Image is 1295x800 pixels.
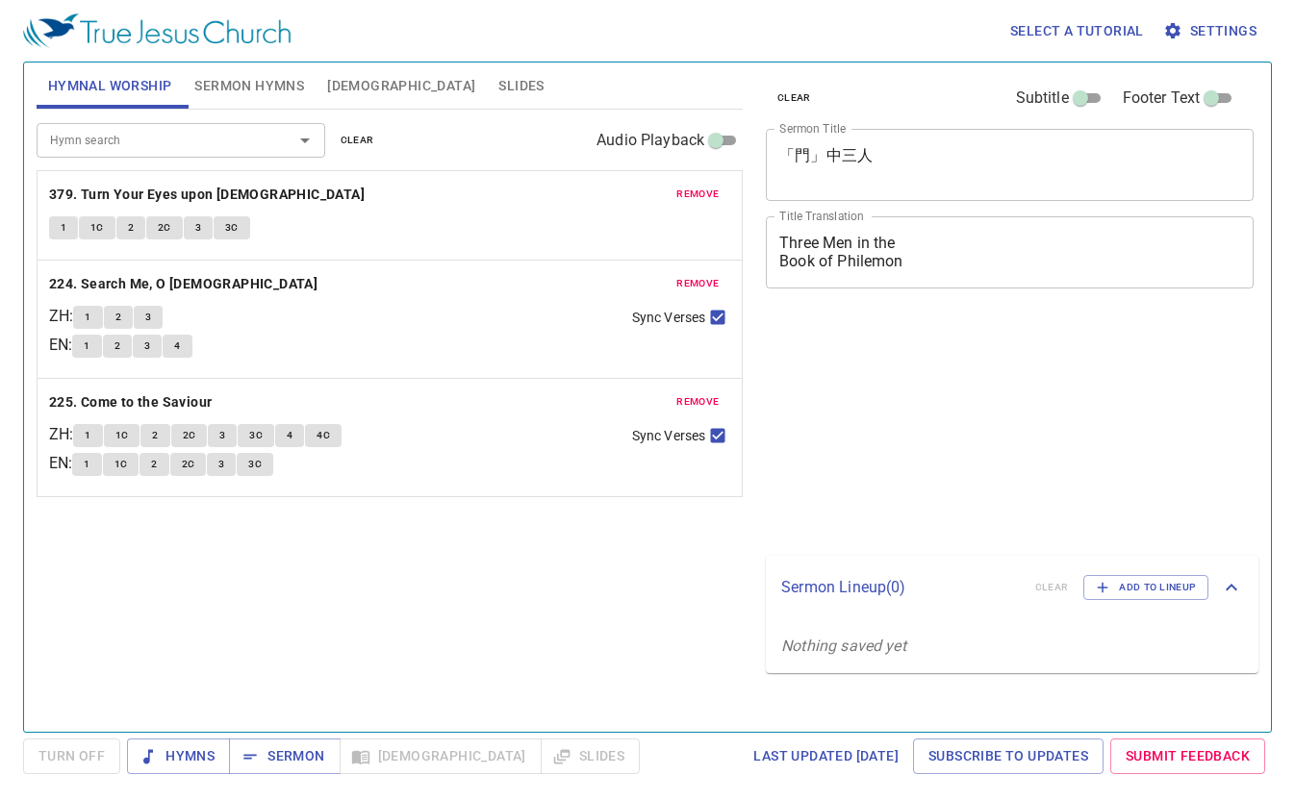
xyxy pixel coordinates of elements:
button: 3C [237,453,273,476]
span: Sync Verses [632,426,705,446]
span: 4 [174,337,180,355]
p: ZH : [49,305,73,328]
button: 1 [73,306,102,329]
button: 2 [103,335,132,358]
span: Last updated [DATE] [753,744,899,768]
span: Submit Feedback [1126,744,1250,768]
button: 3 [134,306,163,329]
span: 3C [248,456,262,473]
button: 2 [104,306,133,329]
button: 3 [208,424,237,447]
span: 2C [183,427,196,444]
button: Select a tutorial [1003,13,1152,49]
button: 2C [171,424,208,447]
span: remove [676,186,719,203]
p: ZH : [49,423,73,446]
button: 3 [207,453,236,476]
span: 2 [152,427,158,444]
button: 1 [49,216,78,239]
span: Footer Text [1123,87,1201,110]
button: 1C [104,424,140,447]
span: Sermon [244,744,324,768]
div: Sermon Lineup(0)clearAdd to Lineup [766,556,1258,619]
span: 3 [145,309,151,326]
span: Select a tutorial [1010,19,1144,43]
span: 4C [317,427,330,444]
span: 1 [84,456,89,473]
button: 1 [72,335,101,358]
button: Sermon [229,738,340,774]
span: Sync Verses [632,308,705,328]
span: [DEMOGRAPHIC_DATA] [327,74,475,98]
span: 3C [225,219,239,237]
span: 2 [114,337,120,355]
span: 3 [219,427,225,444]
a: Submit Feedback [1110,738,1265,774]
textarea: 「門」中三人 [779,146,1240,183]
button: 4C [305,424,342,447]
span: clear [341,132,374,149]
p: Sermon Lineup ( 0 ) [781,576,1020,599]
button: 3 [184,216,213,239]
button: 379. Turn Your Eyes upon [DEMOGRAPHIC_DATA] [49,183,368,207]
button: remove [665,390,730,413]
button: Hymns [127,738,230,774]
p: EN : [49,452,72,475]
button: 2 [116,216,145,239]
b: 224. Search Me, O [DEMOGRAPHIC_DATA] [49,272,317,296]
p: EN : [49,334,72,357]
span: 3C [249,427,263,444]
span: 2 [128,219,134,237]
button: 225. Come to the Saviour [49,390,216,414]
button: 4 [275,424,304,447]
button: remove [665,272,730,295]
textarea: Three Men in the Book of Philemon [779,234,1240,270]
iframe: from-child [758,309,1158,549]
b: 225. Come to the Saviour [49,390,213,414]
button: 4 [163,335,191,358]
span: remove [676,393,719,411]
span: 3 [218,456,224,473]
span: 2C [182,456,195,473]
button: 1 [73,424,102,447]
span: Hymnal Worship [48,74,172,98]
span: Slides [498,74,544,98]
button: 2C [146,216,183,239]
span: 1 [85,427,90,444]
span: 2 [151,456,157,473]
button: 1C [79,216,115,239]
span: Audio Playback [597,129,704,152]
span: Subscribe to Updates [928,744,1088,768]
span: 3 [195,219,201,237]
span: 1C [90,219,104,237]
span: Sermon Hymns [194,74,304,98]
span: 1C [115,427,129,444]
button: 3C [238,424,274,447]
span: Add to Lineup [1096,579,1196,596]
button: 2C [170,453,207,476]
button: remove [665,183,730,206]
span: Settings [1167,19,1257,43]
button: Add to Lineup [1083,575,1208,600]
a: Subscribe to Updates [913,738,1104,774]
b: 379. Turn Your Eyes upon [DEMOGRAPHIC_DATA] [49,183,365,207]
span: 2 [115,309,121,326]
button: 2 [140,424,169,447]
span: 2C [158,219,171,237]
button: 1 [72,453,101,476]
button: 3C [214,216,250,239]
span: clear [777,89,811,107]
button: 224. Search Me, O [DEMOGRAPHIC_DATA] [49,272,321,296]
button: 2 [140,453,168,476]
span: 1 [84,337,89,355]
button: clear [766,87,823,110]
img: True Jesus Church [23,13,291,48]
span: 1C [114,456,128,473]
span: 1 [85,309,90,326]
button: Open [292,127,318,154]
i: Nothing saved yet [781,637,906,655]
span: Subtitle [1016,87,1069,110]
span: remove [676,275,719,292]
button: 3 [133,335,162,358]
span: 1 [61,219,66,237]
